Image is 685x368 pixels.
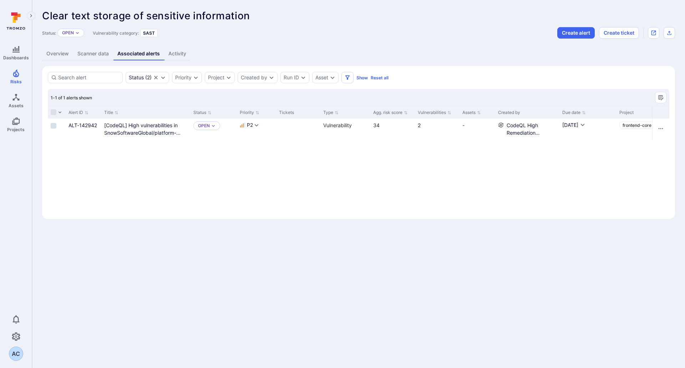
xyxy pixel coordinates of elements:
button: Expand dropdown [75,31,80,35]
button: Expand dropdown [269,75,274,80]
button: Expand dropdown [300,75,306,80]
button: Open [62,30,74,36]
span: frontend-core [623,123,651,128]
div: Status [129,75,144,80]
button: Manage columns [655,92,666,103]
span: Select all rows [51,109,56,115]
span: Clear text storage of sensitive information [42,10,250,22]
a: ALT-142942 [68,122,97,128]
button: Sort by Assets [462,110,481,115]
button: Reset all [371,75,389,80]
div: Cell for Type [320,119,370,140]
span: Projects [7,127,25,132]
button: Expand navigation menu [27,11,35,20]
i: Expand navigation menu [29,13,34,19]
div: Cell for [652,119,669,140]
button: [DATE] [562,121,585,129]
div: Open original issue [648,27,659,39]
div: Arnaud Clerc [9,347,23,361]
button: Run ID [284,75,299,80]
div: Cell for Tickets [276,119,320,140]
div: Export as CSV [664,27,675,39]
button: Expand dropdown [330,75,335,80]
a: [CodeQL] High vulnerabilities in SnowSoftwareGlobal/platform-common-ui – CWE-359, CWE-312, CWE-315 [104,122,184,151]
div: Cell for Alert ID [66,119,101,140]
button: Sort by Priority [240,110,259,115]
button: Priority [175,75,192,80]
div: Cell for Vulnerabilities [415,119,460,140]
button: Status(2) [129,75,152,80]
button: Sort by Vulnerabilities [418,110,451,115]
a: Overview [42,47,73,60]
div: SAST [140,29,158,37]
div: Due date cell [562,121,614,129]
button: P2 [240,121,253,129]
div: Created by [498,109,557,116]
button: Sort by Status [193,110,212,115]
input: Search alert [58,74,120,81]
button: Expand dropdown [160,75,166,80]
span: Status: [42,30,56,36]
button: Open [198,123,210,129]
button: Expand dropdown [254,122,259,128]
a: Associated alerts [113,47,164,60]
div: Vulnerability tabs [42,47,675,60]
div: Cell for Created by [495,119,559,140]
div: Cell for Due date [559,119,616,140]
div: Cell for Status [191,119,237,140]
button: Expand dropdown [226,75,232,80]
button: Project [208,75,224,80]
div: open, in process [126,72,169,83]
button: Show [356,75,368,80]
a: CodeQL High Remediation Guidance [507,122,540,143]
span: Select row [51,123,56,129]
button: Sort by Alert ID [68,110,88,115]
button: Clear selection [153,75,159,80]
button: Sort by Title [104,110,118,115]
a: Scanner data [73,47,113,60]
div: Cell for selection [48,119,66,140]
div: Cell for Priority [237,119,276,140]
span: 1-1 of 1 alerts shown [51,95,92,100]
div: Cell for Assets [460,119,495,140]
div: Cell for Agg. risk score [370,119,415,140]
button: Sort by Type [323,110,339,115]
div: Cell for Title [101,119,191,140]
a: frontend-core [619,121,655,129]
a: Activity [164,47,191,60]
button: Create ticket [599,27,639,39]
button: Expand dropdown [211,124,215,128]
div: ( 2 ) [129,75,152,80]
button: Created by [241,75,267,80]
button: AC [9,347,23,361]
span: Dashboards [3,55,29,60]
a: 2 [418,122,421,128]
span: [DATE] [562,122,578,128]
button: Row actions menu [655,123,666,134]
button: Filters [341,72,354,83]
span: Risks [10,79,22,84]
span: P2 [247,121,253,129]
button: Sort by Agg. risk score [373,110,408,115]
button: Asset [315,75,328,80]
div: Tickets [279,109,318,116]
button: Expand dropdown [193,75,199,80]
span: Assets [9,103,24,108]
button: Sort by Due date [562,110,586,115]
span: Vulnerability category: [93,30,139,36]
button: Create alert [557,27,595,39]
